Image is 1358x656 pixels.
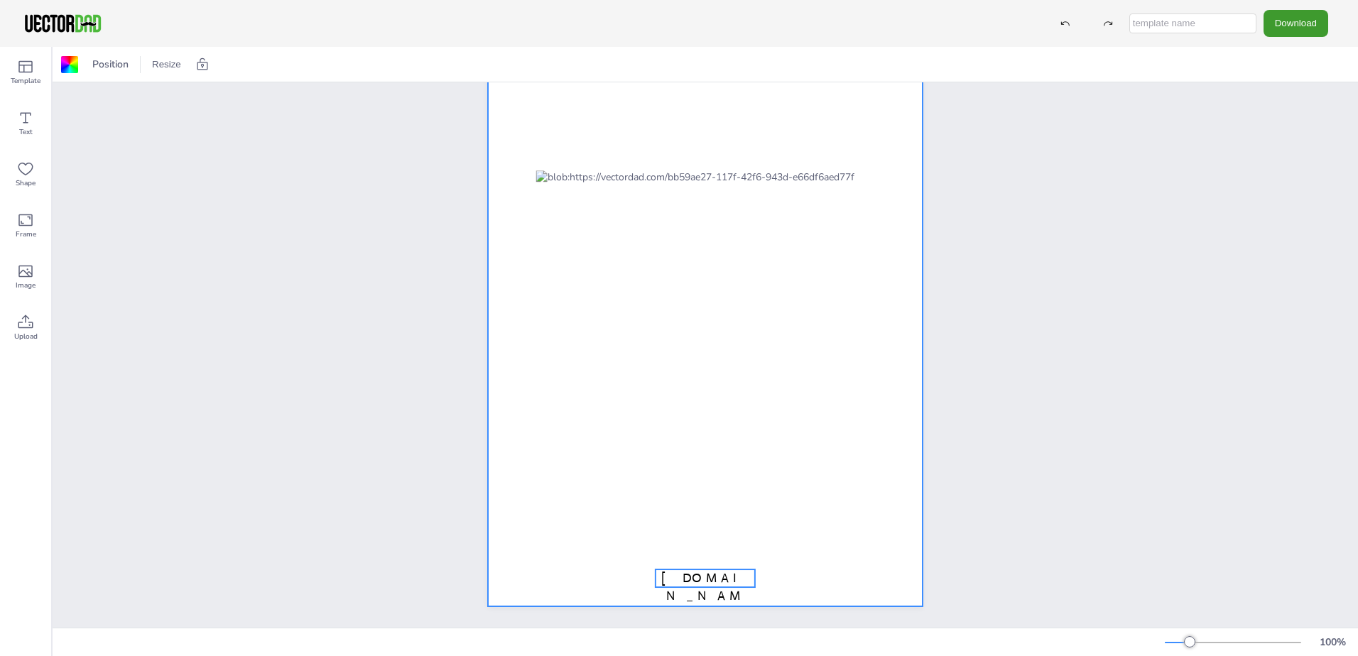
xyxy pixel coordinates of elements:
button: Download [1264,10,1328,36]
span: Shape [16,177,36,189]
input: template name [1129,13,1256,33]
span: Upload [14,331,38,342]
div: 100 % [1315,635,1349,649]
img: VectorDad-1.png [23,13,103,34]
span: Image [16,280,36,291]
button: Resize [146,53,187,76]
span: Text [19,126,33,138]
span: Frame [16,229,36,240]
span: Template [11,75,40,87]
span: [DOMAIN_NAME] [661,570,749,621]
span: Position [89,58,131,71]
